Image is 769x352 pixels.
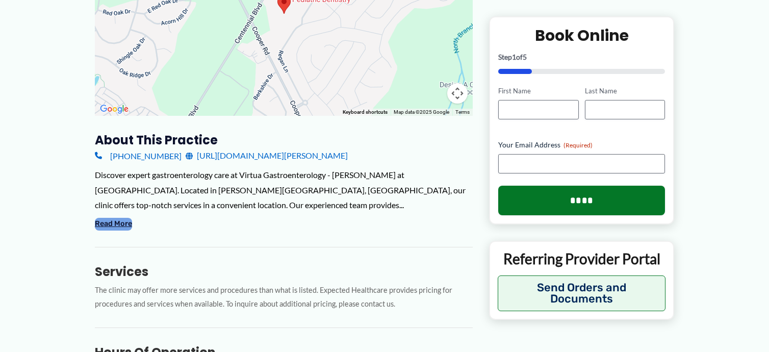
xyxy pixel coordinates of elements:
span: 1 [512,53,516,61]
span: Map data ©2025 Google [394,109,449,115]
img: Google [97,103,131,116]
a: [URL][DOMAIN_NAME][PERSON_NAME] [186,148,348,163]
label: Your Email Address [498,140,665,150]
h3: About this practice [95,132,473,148]
a: [PHONE_NUMBER] [95,148,182,163]
a: Open this area in Google Maps (opens a new window) [97,103,131,116]
div: Discover expert gastroenterology care at Virtua Gastroenterology - [PERSON_NAME] at [GEOGRAPHIC_D... [95,167,473,213]
p: The clinic may offer more services and procedures than what is listed. Expected Healthcare provid... [95,284,473,311]
span: (Required) [563,141,593,149]
label: First Name [498,86,578,96]
button: Read More [95,218,132,230]
span: 5 [523,53,527,61]
a: Terms (opens in new tab) [455,109,470,115]
button: Keyboard shortcuts [343,109,388,116]
p: Step of [498,54,665,61]
p: Referring Provider Portal [498,249,665,268]
button: Send Orders and Documents [498,275,665,311]
button: Map camera controls [447,83,468,104]
label: Last Name [585,86,665,96]
h3: Services [95,264,473,280]
h2: Book Online [498,26,665,45]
